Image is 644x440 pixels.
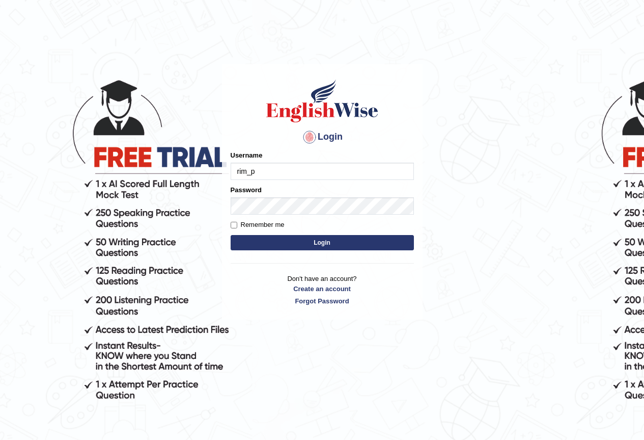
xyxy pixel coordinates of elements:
[264,78,380,124] img: Logo of English Wise sign in for intelligent practice with AI
[231,284,414,294] a: Create an account
[231,235,414,250] button: Login
[231,129,414,145] h4: Login
[231,150,263,160] label: Username
[231,274,414,305] p: Don't have an account?
[231,222,237,228] input: Remember me
[231,296,414,306] a: Forgot Password
[231,220,285,230] label: Remember me
[231,185,262,195] label: Password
